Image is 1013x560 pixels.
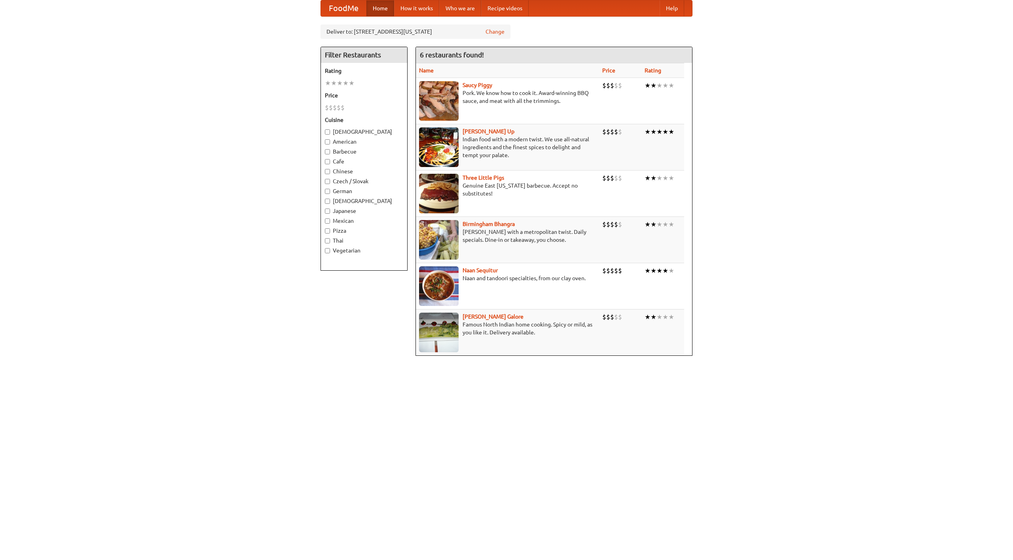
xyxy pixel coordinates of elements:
[325,169,330,174] input: Chinese
[656,266,662,275] li: ★
[325,217,403,225] label: Mexican
[366,0,394,16] a: Home
[602,67,615,74] a: Price
[606,266,610,275] li: $
[329,103,333,112] li: $
[614,220,618,229] li: $
[420,51,484,59] ng-pluralize: 6 restaurants found!
[325,138,403,146] label: American
[325,139,330,144] input: American
[325,91,403,99] h5: Price
[419,182,596,197] p: Genuine East [US_STATE] barbecue. Accept no substitutes!
[325,158,403,165] label: Cafe
[325,67,403,75] h5: Rating
[660,0,684,16] a: Help
[662,313,668,321] li: ★
[325,148,403,156] label: Barbecue
[610,174,614,182] li: $
[419,81,459,121] img: saucy.jpg
[325,116,403,124] h5: Cuisine
[651,266,656,275] li: ★
[602,266,606,275] li: $
[606,220,610,229] li: $
[419,321,596,336] p: Famous North Indian home cooking. Spicy or mild, as you like it. Delivery available.
[668,220,674,229] li: ★
[645,220,651,229] li: ★
[325,237,403,245] label: Thai
[325,228,330,233] input: Pizza
[610,127,614,136] li: $
[325,209,330,214] input: Japanese
[337,103,341,112] li: $
[325,189,330,194] input: German
[463,82,492,88] a: Saucy Piggy
[602,313,606,321] li: $
[656,313,662,321] li: ★
[668,127,674,136] li: ★
[325,227,403,235] label: Pizza
[481,0,529,16] a: Recipe videos
[610,266,614,275] li: $
[419,135,596,159] p: Indian food with a modern twist. We use all-natural ingredients and the finest spices to delight ...
[656,220,662,229] li: ★
[463,221,515,227] a: Birmingham Bhangra
[618,174,622,182] li: $
[645,174,651,182] li: ★
[419,67,434,74] a: Name
[662,127,668,136] li: ★
[325,187,403,195] label: German
[651,174,656,182] li: ★
[614,313,618,321] li: $
[662,266,668,275] li: ★
[343,79,349,87] li: ★
[321,25,510,39] div: Deliver to: [STREET_ADDRESS][US_STATE]
[651,313,656,321] li: ★
[463,175,504,181] b: Three Little Pigs
[486,28,505,36] a: Change
[325,218,330,224] input: Mexican
[606,127,610,136] li: $
[419,274,596,282] p: Naan and tandoori specialties, from our clay oven.
[602,81,606,90] li: $
[618,266,622,275] li: $
[325,128,403,136] label: [DEMOGRAPHIC_DATA]
[419,127,459,167] img: curryup.jpg
[668,174,674,182] li: ★
[610,220,614,229] li: $
[419,174,459,213] img: littlepigs.jpg
[668,266,674,275] li: ★
[333,103,337,112] li: $
[610,81,614,90] li: $
[656,81,662,90] li: ★
[656,127,662,136] li: ★
[325,129,330,135] input: [DEMOGRAPHIC_DATA]
[321,0,366,16] a: FoodMe
[325,167,403,175] label: Chinese
[645,67,661,74] a: Rating
[419,228,596,244] p: [PERSON_NAME] with a metropolitan twist. Daily specials. Dine-in or takeaway, you choose.
[645,266,651,275] li: ★
[325,247,403,254] label: Vegetarian
[606,81,610,90] li: $
[419,313,459,352] img: currygalore.jpg
[662,220,668,229] li: ★
[651,81,656,90] li: ★
[618,81,622,90] li: $
[419,220,459,260] img: bhangra.jpg
[325,103,329,112] li: $
[325,248,330,253] input: Vegetarian
[668,313,674,321] li: ★
[602,174,606,182] li: $
[618,313,622,321] li: $
[331,79,337,87] li: ★
[337,79,343,87] li: ★
[606,174,610,182] li: $
[614,174,618,182] li: $
[325,79,331,87] li: ★
[662,81,668,90] li: ★
[645,127,651,136] li: ★
[394,0,439,16] a: How it works
[645,81,651,90] li: ★
[325,199,330,204] input: [DEMOGRAPHIC_DATA]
